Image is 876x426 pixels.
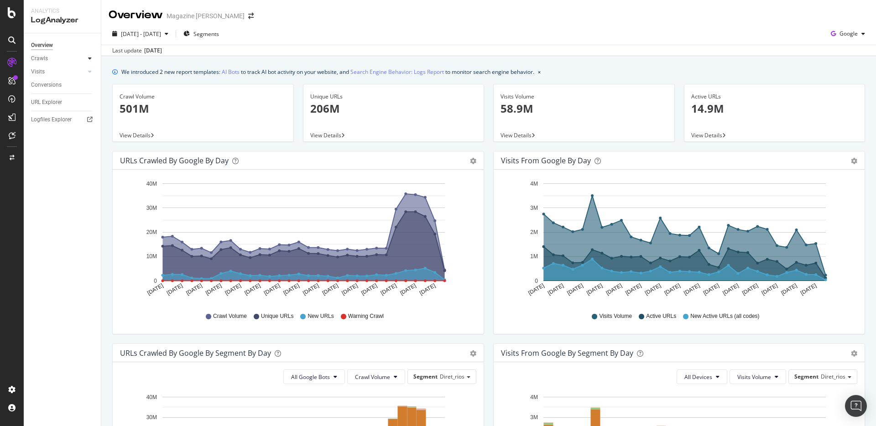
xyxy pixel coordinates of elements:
[530,229,538,235] text: 2M
[31,80,62,90] div: Conversions
[180,26,223,41] button: Segments
[146,181,157,187] text: 40M
[146,229,157,235] text: 20M
[31,98,94,107] a: URL Explorer
[154,278,157,284] text: 0
[261,312,293,320] span: Unique URLs
[120,177,473,304] svg: A chart.
[799,282,818,296] text: [DATE]
[440,373,464,380] span: Diret_rios
[193,30,219,38] span: Segments
[527,282,545,296] text: [DATE]
[144,47,162,55] div: [DATE]
[418,282,437,296] text: [DATE]
[146,254,157,260] text: 10M
[308,312,334,320] span: New URLs
[737,373,771,381] span: Visits Volume
[282,282,301,296] text: [DATE]
[845,395,867,417] div: Open Intercom Messenger
[730,369,786,384] button: Visits Volume
[222,67,240,77] a: AI Bots
[243,282,261,296] text: [DATE]
[213,312,247,320] span: Crawl Volume
[691,131,722,139] span: View Details
[31,80,94,90] a: Conversions
[536,65,543,78] button: close banner
[827,26,869,41] button: Google
[780,282,798,296] text: [DATE]
[663,282,682,296] text: [DATE]
[109,7,163,23] div: Overview
[530,254,538,260] text: 1M
[146,394,157,400] text: 40M
[185,282,203,296] text: [DATE]
[348,312,384,320] span: Warning Crawl
[530,181,538,187] text: 4M
[109,26,172,41] button: [DATE] - [DATE]
[31,7,94,15] div: Analytics
[248,13,254,19] div: arrow-right-arrow-left
[683,282,701,296] text: [DATE]
[31,41,53,50] div: Overview
[470,350,476,357] div: gear
[566,282,584,296] text: [DATE]
[146,282,164,296] text: [DATE]
[321,282,339,296] text: [DATE]
[501,93,667,101] div: Visits Volume
[547,282,565,296] text: [DATE]
[31,54,48,63] div: Crawls
[585,282,604,296] text: [DATE]
[291,373,330,381] span: All Google Bots
[794,373,819,380] span: Segment
[677,369,727,384] button: All Devices
[31,115,72,125] div: Logfiles Explorer
[605,282,623,296] text: [DATE]
[204,282,223,296] text: [DATE]
[691,93,858,101] div: Active URLs
[380,282,398,296] text: [DATE]
[530,205,538,211] text: 3M
[112,67,865,77] div: info banner
[31,67,85,77] a: Visits
[501,177,854,304] svg: A chart.
[120,348,271,358] div: URLs Crawled by Google By Segment By Day
[350,67,444,77] a: Search Engine Behavior: Logs Report
[146,205,157,211] text: 30M
[263,282,281,296] text: [DATE]
[624,282,642,296] text: [DATE]
[120,156,229,165] div: URLs Crawled by Google by day
[355,373,390,381] span: Crawl Volume
[761,282,779,296] text: [DATE]
[310,131,341,139] span: View Details
[644,282,662,296] text: [DATE]
[167,11,245,21] div: Magazine [PERSON_NAME]
[722,282,740,296] text: [DATE]
[31,115,94,125] a: Logfiles Explorer
[166,282,184,296] text: [DATE]
[121,30,161,38] span: [DATE] - [DATE]
[501,348,633,358] div: Visits from Google By Segment By Day
[741,282,759,296] text: [DATE]
[702,282,720,296] text: [DATE]
[121,67,534,77] div: We introduced 2 new report templates: to track AI bot activity on your website, and to monitor se...
[112,47,162,55] div: Last update
[31,54,85,63] a: Crawls
[530,414,538,421] text: 3M
[310,93,477,101] div: Unique URLs
[530,394,538,400] text: 4M
[341,282,359,296] text: [DATE]
[535,278,538,284] text: 0
[120,93,287,101] div: Crawl Volume
[501,131,532,139] span: View Details
[501,156,591,165] div: Visits from Google by day
[691,101,858,116] p: 14.9M
[839,30,858,37] span: Google
[120,101,287,116] p: 501M
[31,98,62,107] div: URL Explorer
[684,373,712,381] span: All Devices
[599,312,632,320] span: Visits Volume
[224,282,242,296] text: [DATE]
[851,350,857,357] div: gear
[399,282,417,296] text: [DATE]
